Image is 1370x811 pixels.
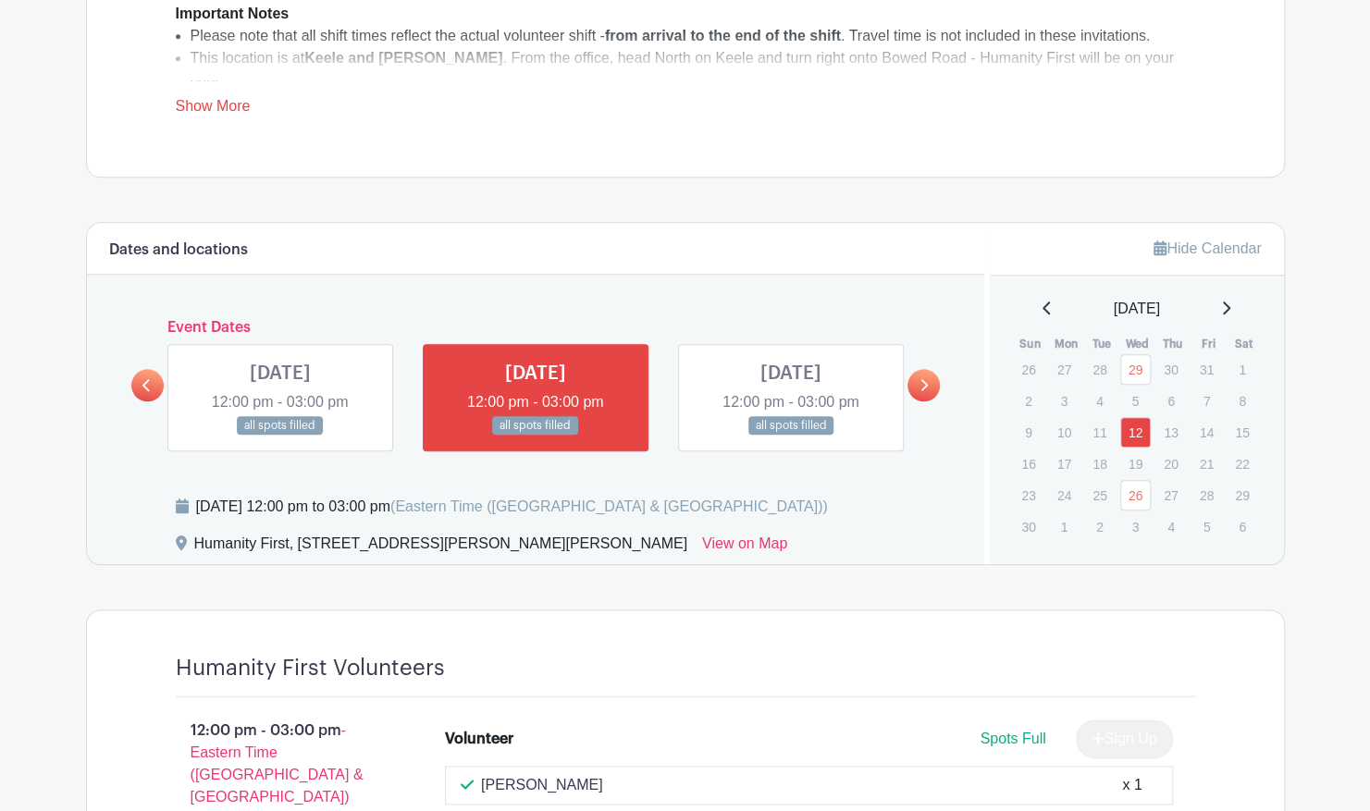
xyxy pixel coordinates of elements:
p: 28 [1084,355,1115,384]
th: Wed [1119,335,1155,353]
a: Show More [176,98,251,121]
th: Sat [1226,335,1262,353]
p: 16 [1013,449,1043,478]
p: 30 [1155,355,1186,384]
p: 19 [1120,449,1151,478]
p: 4 [1084,387,1115,415]
p: 17 [1049,449,1080,478]
div: Volunteer [445,728,513,750]
h4: Humanity First Volunteers [176,655,445,682]
div: x 1 [1122,774,1142,796]
p: 6 [1155,387,1186,415]
p: 2 [1013,387,1043,415]
p: 6 [1227,512,1257,541]
p: 2 [1084,512,1115,541]
p: 10 [1049,418,1080,447]
p: 22 [1227,449,1257,478]
p: 1 [1049,512,1080,541]
p: 24 [1049,481,1080,510]
p: 8 [1227,387,1257,415]
span: [DATE] [1114,298,1160,320]
li: This location is at . From the office, head North on Keele and turn right onto Bowed Road - Human... [191,47,1195,92]
a: 12 [1120,417,1151,448]
p: 27 [1155,481,1186,510]
p: 29 [1227,481,1257,510]
p: 28 [1191,481,1222,510]
p: 18 [1084,449,1115,478]
p: 9 [1013,418,1043,447]
p: 27 [1049,355,1080,384]
th: Tue [1083,335,1119,353]
p: 5 [1120,387,1151,415]
div: Humanity First, [STREET_ADDRESS][PERSON_NAME][PERSON_NAME] [194,533,687,562]
p: 21 [1191,449,1222,478]
p: 3 [1120,512,1151,541]
th: Sun [1012,335,1048,353]
p: 31 [1191,355,1222,384]
strong: Keele and [PERSON_NAME] [304,50,502,66]
a: 26 [1120,480,1151,510]
p: 23 [1013,481,1043,510]
a: 29 [1120,354,1151,385]
p: 13 [1155,418,1186,447]
h6: Event Dates [164,319,908,337]
p: [PERSON_NAME] [481,774,603,796]
th: Thu [1154,335,1191,353]
p: 11 [1084,418,1115,447]
strong: from arrival to the end of the shift [605,28,841,43]
p: 25 [1084,481,1115,510]
p: 4 [1155,512,1186,541]
div: [DATE] 12:00 pm to 03:00 pm [196,496,828,518]
p: 7 [1191,387,1222,415]
li: Please note that all shift times reflect the actual volunteer shift - . Travel time is not includ... [191,25,1195,47]
p: 30 [1013,512,1043,541]
span: Spots Full [980,731,1045,746]
p: 26 [1013,355,1043,384]
p: 3 [1049,387,1080,415]
th: Mon [1048,335,1084,353]
span: (Eastern Time ([GEOGRAPHIC_DATA] & [GEOGRAPHIC_DATA])) [390,498,828,514]
p: 15 [1227,418,1257,447]
a: Hide Calendar [1154,240,1261,256]
a: View on Map [702,533,787,562]
th: Fri [1191,335,1227,353]
p: 5 [1191,512,1222,541]
strong: Important Notes [176,6,290,21]
h6: Dates and locations [109,241,248,259]
p: 14 [1191,418,1222,447]
p: 20 [1155,449,1186,478]
p: 1 [1227,355,1257,384]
